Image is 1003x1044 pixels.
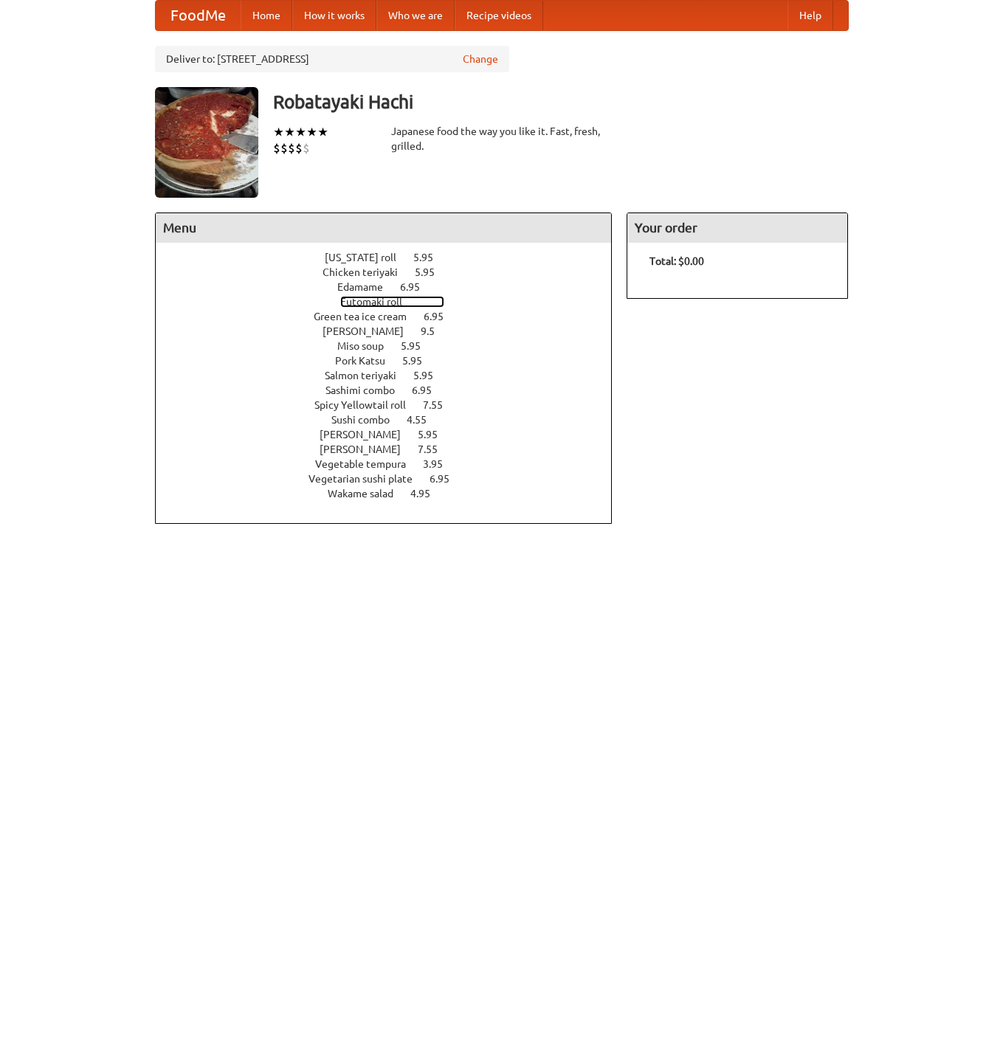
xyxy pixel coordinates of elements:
span: 5.95 [413,252,448,263]
span: [PERSON_NAME] [323,325,418,337]
span: [US_STATE] roll [325,252,411,263]
a: FoodMe [156,1,241,30]
a: [US_STATE] roll 5.95 [325,252,461,263]
span: Sashimi combo [325,384,410,396]
span: Vegetable tempura [315,458,421,470]
span: Vegetarian sushi plate [309,473,427,485]
a: Recipe videos [455,1,543,30]
li: $ [295,140,303,156]
span: 5.95 [402,355,437,367]
img: angular.jpg [155,87,258,198]
span: 3.95 [423,458,458,470]
a: Edamame 6.95 [337,281,447,293]
a: How it works [292,1,376,30]
span: 9.5 [421,325,449,337]
a: [PERSON_NAME] 9.5 [323,325,462,337]
span: 5.95 [415,266,449,278]
li: $ [288,140,295,156]
span: 6.95 [424,311,458,322]
span: 6.95 [400,281,435,293]
span: 5.95 [418,429,452,440]
li: ★ [284,124,295,140]
span: 6.95 [430,473,464,485]
a: Wakame salad 4.95 [328,488,458,499]
a: Pork Katsu 5.95 [335,355,449,367]
li: $ [280,140,288,156]
span: 5.95 [401,340,435,352]
a: Sashimi combo 6.95 [325,384,459,396]
span: Miso soup [337,340,399,352]
li: $ [273,140,280,156]
a: Spicy Yellowtail roll 7.55 [314,399,470,411]
a: Who we are [376,1,455,30]
a: Green tea ice cream 6.95 [314,311,471,322]
h4: Your order [627,213,847,243]
span: Salmon teriyaki [325,370,411,381]
span: Spicy Yellowtail roll [314,399,421,411]
span: Chicken teriyaki [323,266,413,278]
span: Futomaki roll [340,296,417,308]
a: Vegetable tempura 3.95 [315,458,470,470]
li: ★ [273,124,284,140]
li: ★ [317,124,328,140]
a: Change [463,52,498,66]
span: Wakame salad [328,488,408,499]
b: Total: $0.00 [649,255,704,267]
span: [PERSON_NAME] [320,443,416,455]
h3: Robatayaki Hachi [273,87,849,117]
li: ★ [306,124,317,140]
a: Sushi combo 4.55 [331,414,454,426]
span: 5.95 [413,370,448,381]
li: ★ [295,124,306,140]
span: [PERSON_NAME] [320,429,416,440]
div: Japanese food the way you like it. Fast, fresh, grilled. [391,124,613,153]
a: Vegetarian sushi plate 6.95 [309,473,477,485]
a: Futomaki roll [340,296,444,308]
span: Sushi combo [331,414,404,426]
a: Miso soup 5.95 [337,340,448,352]
span: Edamame [337,281,398,293]
a: Home [241,1,292,30]
span: 7.55 [423,399,458,411]
a: Salmon teriyaki 5.95 [325,370,461,381]
span: 6.95 [412,384,447,396]
span: Green tea ice cream [314,311,421,322]
li: $ [303,140,310,156]
span: 4.55 [407,414,441,426]
h4: Menu [156,213,612,243]
a: [PERSON_NAME] 7.55 [320,443,465,455]
div: Deliver to: [STREET_ADDRESS] [155,46,509,72]
span: Pork Katsu [335,355,400,367]
a: Help [787,1,833,30]
a: [PERSON_NAME] 5.95 [320,429,465,440]
span: 7.55 [418,443,452,455]
span: 4.95 [410,488,445,499]
a: Chicken teriyaki 5.95 [323,266,462,278]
